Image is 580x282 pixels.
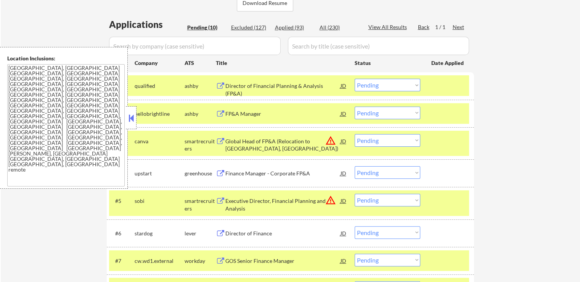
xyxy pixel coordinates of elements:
div: JD [340,194,347,207]
div: #5 [115,197,129,205]
div: upstart [135,170,185,177]
div: workday [185,257,216,265]
div: Applied (93) [275,24,313,31]
div: ashby [185,82,216,90]
div: hellobrightline [135,110,185,118]
div: Pending (10) [187,24,225,31]
div: JD [340,134,347,148]
div: ashby [185,110,216,118]
div: qualified [135,82,185,90]
div: Excluded (127) [231,24,269,31]
div: GOS Senior Finance Manager [225,257,341,265]
div: smartrecruiters [185,138,216,152]
div: JD [340,79,347,92]
div: JD [340,107,347,120]
div: sobi [135,197,185,205]
div: canva [135,138,185,145]
div: View All Results [368,23,409,31]
div: Global Head of FP&A (Relocation to [GEOGRAPHIC_DATA], [GEOGRAPHIC_DATA]) [225,138,341,152]
div: smartrecruiters [185,197,216,212]
div: Status [355,56,420,70]
div: FP&A Manager [225,110,341,118]
div: cw.wd1.external [135,257,185,265]
div: Date Applied [431,59,465,67]
div: lever [185,230,216,237]
input: Search by title (case sensitive) [288,37,469,55]
button: warning_amber [325,195,336,206]
div: Applications [109,20,185,29]
div: Director of Financial Planning & Analysis (FP&A) [225,82,341,97]
div: JD [340,166,347,180]
div: Finance Manager - Corporate FP&A [225,170,341,177]
div: JD [340,254,347,267]
div: #7 [115,257,129,265]
button: warning_amber [325,135,336,146]
div: Next [453,23,465,31]
div: All (230) [320,24,358,31]
div: stardog [135,230,185,237]
div: Back [418,23,430,31]
div: JD [340,226,347,240]
div: #6 [115,230,129,237]
div: greenhouse [185,170,216,177]
div: Company [135,59,185,67]
div: Director of Finance [225,230,341,237]
div: Location Inclusions: [7,55,125,62]
div: Executive Director, Financial Planning and Analysis [225,197,341,212]
div: 1 / 1 [435,23,453,31]
div: ATS [185,59,216,67]
div: Title [216,59,347,67]
input: Search by company (case sensitive) [109,37,281,55]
